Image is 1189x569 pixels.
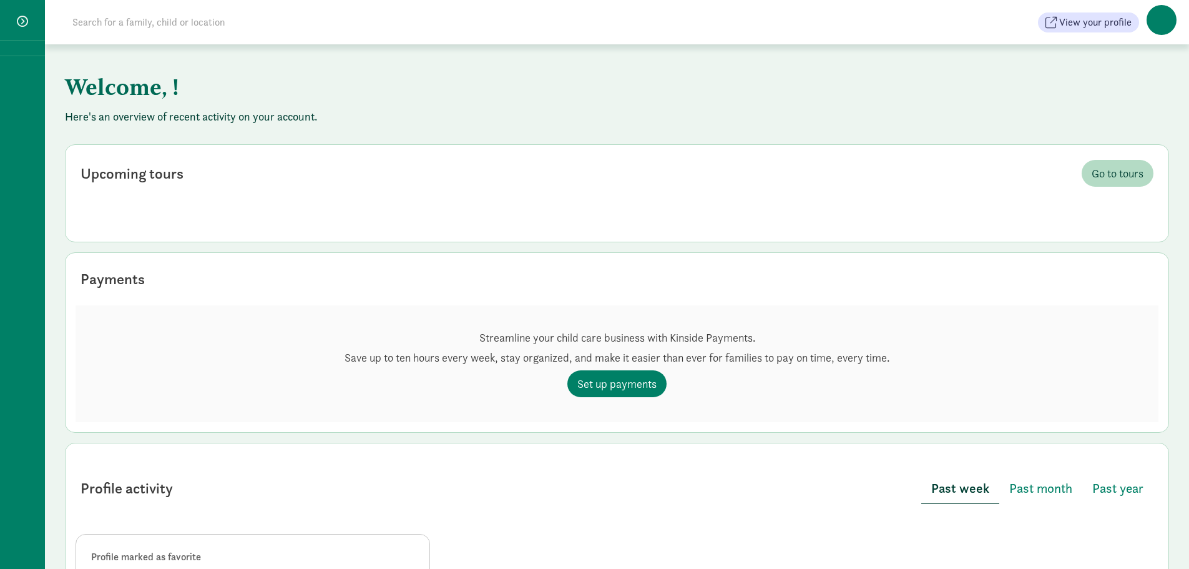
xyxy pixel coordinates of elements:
[1082,160,1153,187] a: Go to tours
[81,477,173,500] div: Profile activity
[65,10,415,35] input: Search for a family, child or location
[1082,473,1153,503] button: Past year
[81,162,183,185] div: Upcoming tours
[65,64,683,109] h1: Welcome, !
[1059,15,1132,30] span: View your profile
[65,109,1169,124] p: Here's an overview of recent activity on your account.
[999,473,1082,503] button: Past month
[1092,478,1143,498] span: Past year
[91,550,414,565] div: Profile marked as favorite
[577,375,657,392] span: Set up payments
[345,330,889,345] p: Streamline your child care business with Kinside Payments.
[567,370,667,397] a: Set up payments
[345,350,889,365] p: Save up to ten hours every week, stay organized, and make it easier than ever for families to pay...
[921,473,999,504] button: Past week
[1092,165,1143,182] span: Go to tours
[1009,478,1072,498] span: Past month
[81,268,145,290] div: Payments
[931,478,989,498] span: Past week
[1038,12,1139,32] button: View your profile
